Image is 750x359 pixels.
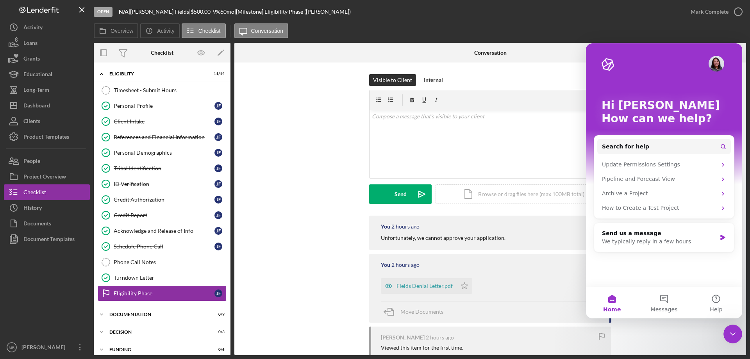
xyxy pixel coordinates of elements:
[198,28,221,34] label: Checklist
[4,184,90,200] button: Checklist
[23,129,69,146] div: Product Templates
[214,164,222,172] div: J F
[381,223,390,230] div: You
[4,339,90,355] button: MR[PERSON_NAME]
[114,212,214,218] div: Credit Report
[4,66,90,82] button: Educational
[98,145,227,161] a: Personal DemographicsJF
[214,102,222,110] div: J F
[191,9,213,15] div: $500.00
[23,231,75,249] div: Document Templates
[211,330,225,334] div: 0 / 3
[214,227,222,235] div: J F
[4,113,90,129] button: Clients
[381,302,451,321] button: Move Documents
[151,50,173,56] div: Checklist
[114,103,214,109] div: Personal Profile
[98,161,227,176] a: Tribal IdentificationJF
[4,35,90,51] a: Loans
[23,184,46,202] div: Checklist
[723,325,742,343] iframe: Intercom live chat
[23,35,37,53] div: Loans
[391,223,420,230] time: 2025-08-13 17:35
[98,98,227,114] a: Personal ProfileJF
[94,23,138,38] button: Overview
[4,98,90,113] button: Dashboard
[214,196,222,204] div: J F
[98,114,227,129] a: Client IntakeJF
[214,180,222,188] div: J F
[114,243,214,250] div: Schedule Phone Call
[114,196,214,203] div: Credit Authorization
[214,289,222,297] div: J F
[9,345,15,350] text: MR
[369,74,416,86] button: Visible to Client
[4,169,90,184] button: Project Overview
[211,312,225,317] div: 0 / 9
[114,290,214,296] div: Eligibility Phase
[369,184,432,204] button: Send
[4,129,90,145] button: Product Templates
[119,9,130,15] div: |
[98,82,227,98] a: Timesheet - Submit Hours
[691,4,729,20] div: Mark Complete
[4,82,90,98] a: Long-Term
[23,98,50,115] div: Dashboard
[4,51,90,66] button: Grants
[211,347,225,352] div: 0 / 6
[4,20,90,35] a: Activity
[130,9,191,15] div: [PERSON_NAME] Fields |
[4,216,90,231] button: Documents
[474,50,507,56] div: Conversation
[114,259,226,265] div: Phone Call Notes
[114,181,214,187] div: ID Verification
[214,118,222,125] div: J F
[4,231,90,247] a: Document Templates
[98,129,227,145] a: References and Financial InformationJF
[251,28,284,34] label: Conversation
[114,228,214,234] div: Acknowledge and Release of Info
[98,239,227,254] a: Schedule Phone CallJF
[182,23,226,38] button: Checklist
[114,118,214,125] div: Client Intake
[391,262,420,268] time: 2025-08-13 17:34
[381,262,390,268] div: You
[140,23,179,38] button: Activity
[23,169,66,186] div: Project Overview
[426,334,454,341] time: 2025-08-13 17:17
[396,283,453,289] div: Fields Denial Letter.pdf
[234,9,351,15] div: | [Milestone] Eligibility Phase ([PERSON_NAME])
[23,82,49,100] div: Long-Term
[23,113,40,131] div: Clients
[98,223,227,239] a: Acknowledge and Release of InfoJF
[20,339,70,357] div: [PERSON_NAME]
[4,153,90,169] a: People
[4,200,90,216] button: History
[109,71,205,76] div: Eligiblity
[214,211,222,219] div: J F
[586,43,742,318] iframe: Intercom live chat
